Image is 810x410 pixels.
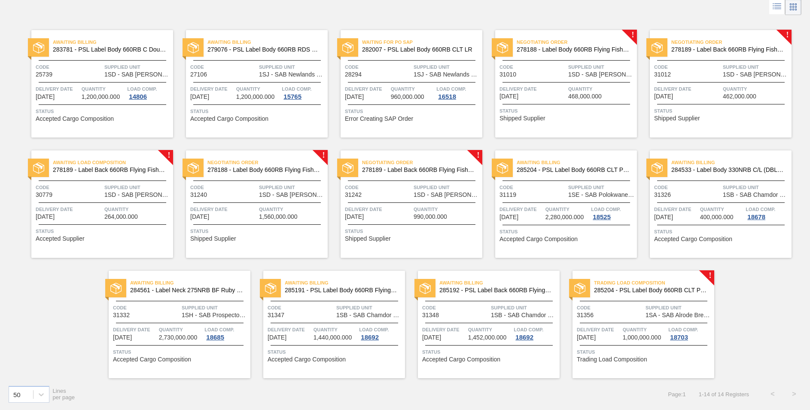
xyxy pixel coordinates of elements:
[113,334,132,341] span: 09/05/2025
[362,158,482,167] span: Negotiating Order
[82,94,120,100] span: 1,200,000.000
[104,63,171,71] span: Supplied Unit
[700,205,744,214] span: Quantity
[113,312,130,318] span: 31332
[514,325,543,334] span: Load Comp.
[637,30,792,138] a: !statusNegotiating Order278189 - Label Back 660RB Flying Fish Lemon 2020Code31012Supplied Unit1SD...
[207,46,321,53] span: 279076 - PSL Label Body 660RB RDS Org (Blast)
[746,214,767,220] div: 18678
[190,94,209,100] span: 03/31/2025
[259,63,326,71] span: Supplied Unit
[104,214,138,220] span: 264,000.000
[345,116,413,122] span: Error Creating SAP Order
[420,283,431,294] img: status
[36,236,85,242] span: Accepted Supplier
[268,325,311,334] span: Delivery Date
[646,303,712,312] span: Supplied Unit
[159,334,198,341] span: 2,730,000.000
[568,63,635,71] span: Supplied Unit
[671,158,792,167] span: Awaiting Billing
[654,183,721,192] span: Code
[314,334,352,341] span: 1,440,000.000
[574,283,585,294] img: status
[18,30,173,138] a: statusAwaiting Billing283781 - PSL Label Body 660RB C Double UpCode25739Supplied Unit1SD - SAB [P...
[207,158,328,167] span: Negotiating Order
[723,71,789,78] span: 1SD - SAB Rosslyn Brewery
[259,205,326,214] span: Quantity
[577,325,621,334] span: Delivery Date
[207,38,328,46] span: Awaiting Billing
[723,93,756,100] span: 462,000.000
[422,356,500,363] span: Accepted Cargo Composition
[497,162,508,174] img: status
[414,192,480,198] span: 1SD - SAB Rosslyn Brewery
[53,167,166,173] span: 278189 - Label Back 660RB Flying Fish Lemon 2020
[190,85,234,93] span: Delivery Date
[499,63,566,71] span: Code
[783,383,805,405] button: >
[314,325,357,334] span: Quantity
[414,63,480,71] span: Supplied Unit
[568,85,635,93] span: Quantity
[568,192,635,198] span: 1SE - SAB Polokwane Brewery
[190,236,236,242] span: Shipped Supplier
[517,167,630,173] span: 285204 - PSL Label Body 660RB CLT PU 25
[439,278,560,287] span: Awaiting Billing
[499,205,543,214] span: Delivery Date
[723,192,789,198] span: 1SB - SAB Chamdor Brewery
[345,85,389,93] span: Delivery Date
[436,93,458,100] div: 16518
[33,42,44,53] img: status
[259,183,326,192] span: Supplied Unit
[517,46,630,53] span: 278188 - Label Body 660RB Flying Fish Lemon 2020
[207,167,321,173] span: 278188 - Label Body 660RB Flying Fish Lemon 2020
[36,183,102,192] span: Code
[36,71,52,78] span: 25739
[414,183,480,192] span: Supplied Unit
[671,38,792,46] span: Negotiating Order
[130,278,250,287] span: Awaiting Billing
[36,63,102,71] span: Code
[514,325,557,341] a: Load Comp.18692
[190,116,268,122] span: Accepted Cargo Composition
[668,325,712,341] a: Load Comp.18703
[328,150,482,258] a: !statusNegotiating Order278189 - Label Back 660RB Flying Fish Lemon 2020Code31242Supplied Unit1SD...
[53,158,173,167] span: Awaiting Load Composition
[127,93,149,100] div: 14806
[499,214,518,220] span: 09/01/2025
[700,214,734,220] span: 400,000.000
[499,93,518,100] span: 08/23/2025
[342,42,353,53] img: status
[654,63,721,71] span: Code
[654,71,671,78] span: 31012
[268,334,286,341] span: 09/05/2025
[668,334,690,341] div: 18703
[18,150,173,258] a: !statusAwaiting Load Composition278189 - Label Back 660RB Flying Fish Lemon 2020Code30779Supplied...
[190,183,257,192] span: Code
[514,334,535,341] div: 18692
[422,334,441,341] span: 09/05/2025
[668,391,686,398] span: Page : 1
[190,107,326,116] span: Status
[723,183,789,192] span: Supplied Unit
[104,192,171,198] span: 1SD - SAB Rosslyn Brewery
[36,107,171,116] span: Status
[359,334,381,341] div: 18692
[259,71,326,78] span: 1SJ - SAB Newlands Brewery
[359,325,403,341] a: Load Comp.18692
[594,287,707,294] span: 285204 - PSL Label Body 660RB CLT PU 25
[130,287,244,294] span: 284561 - Label Neck 275NRB BF Ruby PU
[285,287,398,294] span: 285191 - PSL Label Body 660RB FlyingFish Lemon PU
[499,227,635,236] span: Status
[268,356,346,363] span: Accepted Cargo Composition
[577,334,596,341] span: 09/06/2025
[204,325,234,334] span: Load Comp.
[345,71,362,78] span: 28294
[577,312,594,318] span: 31356
[654,115,700,122] span: Shipped Supplier
[652,42,663,53] img: status
[654,227,789,236] span: Status
[499,236,578,242] span: Accepted Cargo Composition
[654,192,671,198] span: 31326
[468,334,507,341] span: 1,452,000.000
